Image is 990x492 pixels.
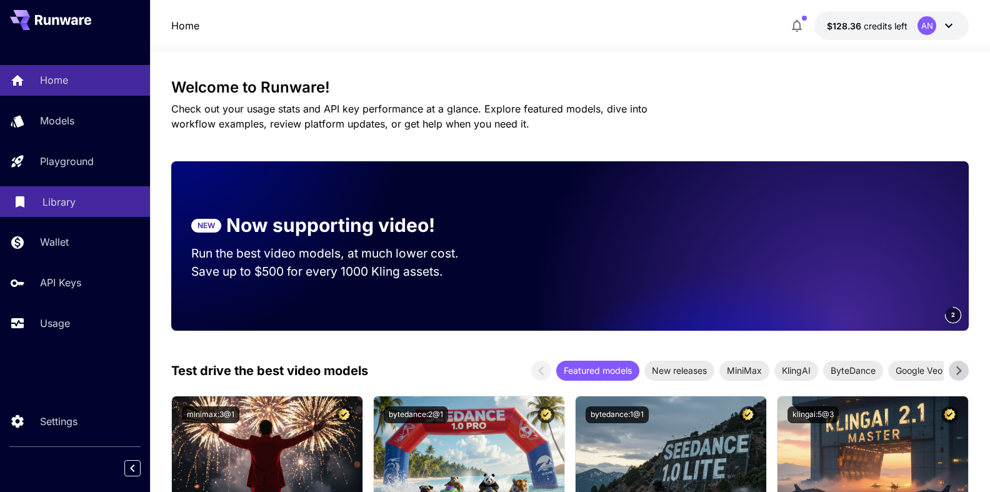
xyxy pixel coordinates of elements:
p: Now supporting video! [226,211,435,239]
span: Featured models [556,364,639,377]
p: API Keys [40,275,81,290]
span: $128.36 [827,21,864,31]
span: 2 [951,310,955,319]
span: KlingAI [774,364,818,377]
span: ByteDance [823,364,883,377]
div: New releases [644,361,714,381]
p: Usage [40,316,70,331]
nav: breadcrumb [171,18,199,33]
span: New releases [644,364,714,377]
a: Home [171,18,199,33]
div: Collapse sidebar [134,457,150,479]
button: bytedance:2@1 [384,406,448,423]
div: $128.35904 [827,19,907,33]
button: Certified Model – Vetted for best performance and includes a commercial license. [941,406,958,423]
p: Models [40,113,74,128]
button: Collapse sidebar [124,460,141,476]
button: klingai:5@3 [787,406,839,423]
p: Run the best video models, at much lower cost. [191,244,482,263]
span: Check out your usage stats and API key performance at a glance. Explore featured models, dive int... [171,103,647,130]
div: Featured models [556,361,639,381]
p: Playground [40,154,94,169]
span: credits left [864,21,907,31]
p: Wallet [40,234,69,249]
span: Google Veo [888,364,950,377]
button: $128.35904AN [814,11,969,40]
button: minimax:3@1 [182,406,239,423]
h3: Welcome to Runware! [171,79,969,96]
div: Google Veo [888,361,950,381]
button: Certified Model – Vetted for best performance and includes a commercial license. [336,406,352,423]
div: KlingAI [774,361,818,381]
p: Settings [40,414,77,429]
div: AN [917,16,936,35]
button: bytedance:1@1 [586,406,649,423]
p: NEW [197,220,215,231]
button: Certified Model – Vetted for best performance and includes a commercial license. [739,406,756,423]
span: MiniMax [719,364,769,377]
p: Home [40,73,68,88]
p: Save up to $500 for every 1000 Kling assets. [191,263,482,281]
div: MiniMax [719,361,769,381]
p: Library [42,194,76,209]
div: ByteDance [823,361,883,381]
p: Test drive the best video models [171,361,368,380]
button: Certified Model – Vetted for best performance and includes a commercial license. [537,406,554,423]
